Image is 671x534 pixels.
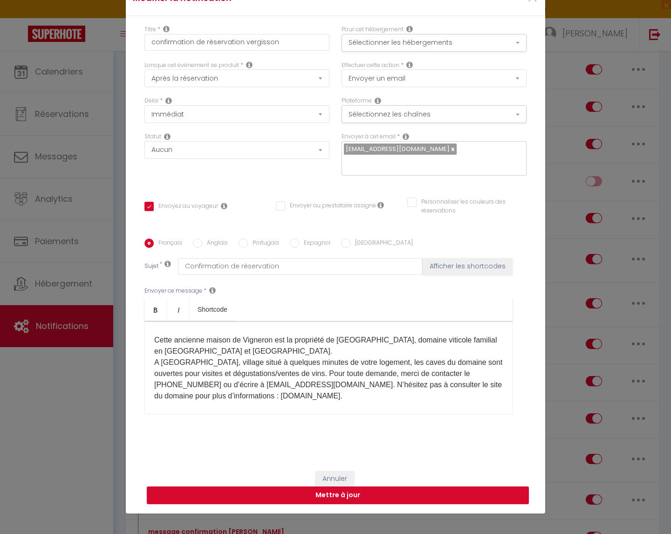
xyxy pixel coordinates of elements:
i: Title [163,25,170,33]
label: Envoyer à cet email [342,132,396,141]
label: Délai [144,96,158,105]
label: Plateforme [342,96,372,105]
label: Sujet [144,262,158,272]
i: Envoyer au voyageur [221,202,227,210]
i: Message [209,287,216,294]
button: Annuler [315,471,354,487]
label: Pour cet hébergement [342,25,404,34]
button: Sélectionnez les chaînes [342,105,527,123]
button: Ouvrir le widget de chat LiveChat [7,4,35,32]
label: [GEOGRAPHIC_DATA] [350,239,413,249]
a: Bold [144,298,167,321]
label: Français [154,239,182,249]
p: Cette ancienne maison de Vigneron est la propriété de [GEOGRAPHIC_DATA], domaine viticole familia... [154,335,503,402]
button: Afficher les shortcodes [423,258,513,275]
label: Lorsque cet événement se produit [144,61,239,70]
label: Titre [144,25,156,34]
i: Action Type [406,61,413,68]
i: Action Time [165,97,172,104]
i: Booking status [164,133,171,140]
button: Mettre à jour [147,486,529,504]
i: Subject [164,260,171,267]
i: Envoyer au prestataire si il est assigné [377,201,384,209]
label: Envoyer ce message [144,287,202,295]
a: Shortcode [190,298,235,321]
i: Event Occur [246,61,253,68]
label: Statut [144,132,161,141]
i: This Rental [406,25,413,33]
label: Espagnol [299,239,330,249]
i: Action Channel [375,97,381,104]
button: Sélectionner les hébergements [342,34,527,52]
label: Portugais [248,239,279,249]
div: ​ [144,321,513,414]
a: Italic [167,298,190,321]
i: Recipient [403,133,409,140]
span: [EMAIL_ADDRESS][DOMAIN_NAME] [346,144,450,153]
label: Anglais [202,239,228,249]
label: Effectuer cette action [342,61,399,70]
